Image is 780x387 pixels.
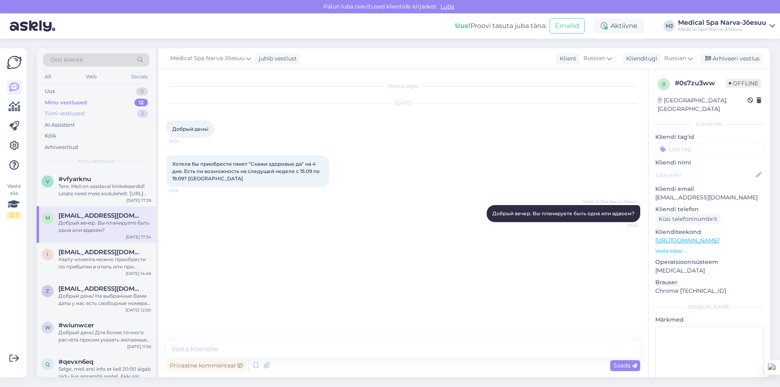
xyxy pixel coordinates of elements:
[58,365,151,380] div: Selge, meil anti info et kell 20:00 algab pidu live ansambli saatel. Äkki siis mingi üllatus meil...
[655,185,764,193] p: Kliendi email
[655,247,764,255] p: Vaata edasi ...
[655,205,764,214] p: Kliendi telefon
[45,361,50,367] span: q
[658,96,747,113] div: [GEOGRAPHIC_DATA], [GEOGRAPHIC_DATA]
[47,251,48,257] span: i
[678,19,775,32] a: Medical Spa Narva-JõesuuMedical Spa Narva-Jõesuu
[136,87,148,95] div: 0
[137,110,148,118] div: 2
[655,228,764,236] p: Klienditeekond
[167,99,640,107] div: [DATE]
[45,143,78,151] div: Arhiveeritud
[45,121,75,129] div: AI Assistent
[655,133,764,141] p: Kliendi tag'id
[167,82,640,90] div: Vestlus algas
[58,175,91,183] span: #vfyarknu
[58,219,151,234] div: Добрый вечер. Вы планируете быть одна или вдвоем?
[45,324,50,331] span: w
[169,188,199,194] span: 14:16
[623,54,657,63] div: Klienditugi
[655,287,764,295] p: Chrome [TECHNICAL_ID]
[126,234,151,240] div: [DATE] 17:34
[655,316,764,324] p: Märkmed
[45,110,84,118] div: Tiimi vestlused
[172,161,321,182] span: Хотела бы приобрести пакет "Скажи здоровью да" на 4 дня. Есть ли возможность на следущей неделе с...
[550,18,585,34] button: Emailid
[607,223,638,229] span: 17:34
[655,237,719,244] a: [URL][DOMAIN_NAME]
[167,360,246,371] div: Privaatne kommentaar
[655,258,764,266] p: Operatsioonisüsteem
[655,303,764,311] div: [PERSON_NAME]
[58,212,143,219] span: mopsik73.vl@gmail.com
[675,78,726,88] div: # 0s7zu3ww
[678,26,766,32] div: Medical Spa Narva-Jõesuu
[256,54,297,63] div: juhib vestlust
[655,214,721,225] div: Küsi telefoninumbrit
[58,183,151,197] div: Tere. Meil on saadaval kinkekaardid! Leiate need meie kodulehelt: [URL][DOMAIN_NAME]
[492,210,635,216] span: Добрый вечер. Вы планируете быть одна или вдвоем?
[662,81,665,87] span: 0
[655,158,764,167] p: Kliendi nimi
[84,71,98,82] div: Web
[130,71,149,82] div: Socials
[126,197,151,203] div: [DATE] 17:39
[127,344,151,350] div: [DATE] 11:56
[655,143,764,155] input: Lisa tag
[58,322,94,329] span: #wiunwcer
[438,3,457,10] span: Luba
[45,87,55,95] div: Uus
[58,358,93,365] span: #qevxn6eq
[583,54,605,63] span: Russian
[655,266,764,275] p: [MEDICAL_DATA]
[78,158,115,165] span: Minu vestlused
[613,362,637,369] span: Saada
[43,71,52,82] div: All
[126,307,151,313] div: [DATE] 12:00
[45,215,50,221] span: m
[58,329,151,344] div: Добрый день! Для более точного расчёта просим указать желаемые даты и количество гостей.
[726,79,761,88] span: Offline
[455,21,546,31] div: Proovi tasuta juba täna:
[45,132,56,140] div: Kõik
[6,55,22,70] img: Askly Logo
[655,121,764,128] div: Kliendi info
[58,285,143,292] span: zzen@list.ru
[50,56,83,64] span: Otsi kliente
[46,288,49,294] span: z
[6,212,21,219] div: 2 / 3
[134,99,148,107] div: 12
[58,249,143,256] span: irina.malova1@outlook.com
[58,256,151,270] div: Карту клиента можно приобрести по прибытии в отель или при бронировании попросить добавитькарту к...
[455,22,470,30] b: Uus!
[664,54,686,63] span: Russian
[655,193,764,202] p: [EMAIL_ADDRESS][DOMAIN_NAME]
[594,19,644,33] div: Aktiivne
[58,292,151,307] div: Добрый день! На выбранные Вами даты у нас есть свободные номера. По данному пакету при размещении...
[655,278,764,287] p: Brauser
[557,54,576,63] div: Klient
[170,54,245,63] span: Medical Spa Narva-Jõesuu
[700,53,763,64] div: Arhiveeri vestlus
[583,199,638,205] span: Medical Spa Narva-Jõesuu
[169,138,199,144] span: 14:14
[6,182,21,219] div: Vaata siia
[126,270,151,277] div: [DATE] 14:46
[172,126,208,132] span: Добрый день!
[656,171,754,179] input: Lisa nimi
[45,99,87,107] div: Minu vestlused
[678,19,766,26] div: Medical Spa Narva-Jõesuu
[663,20,675,32] div: MJ
[46,178,49,184] span: v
